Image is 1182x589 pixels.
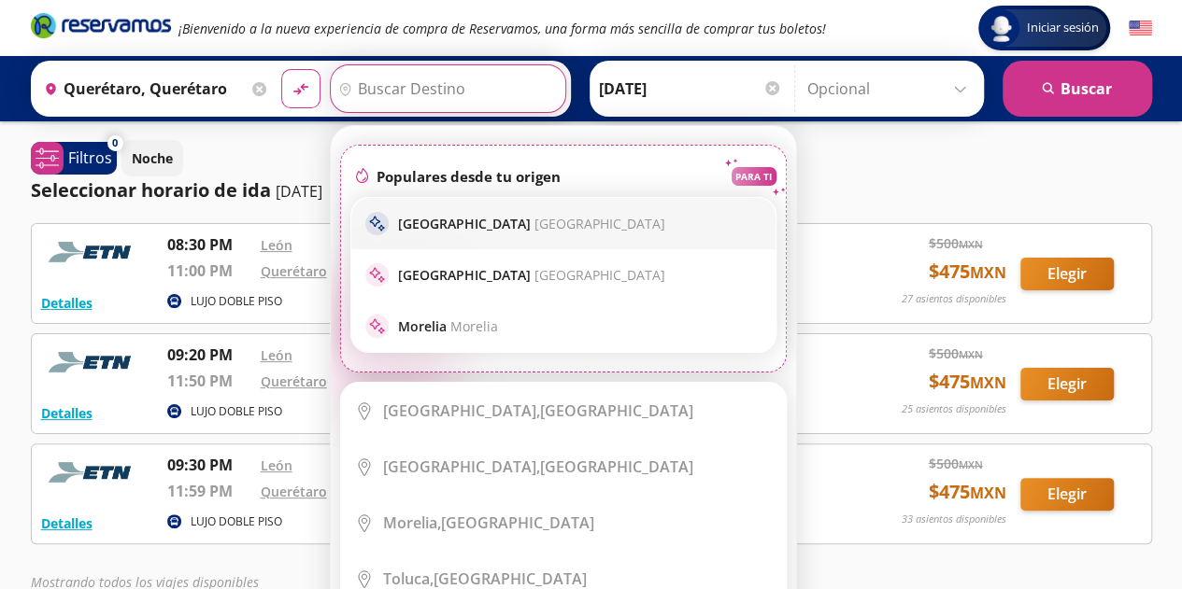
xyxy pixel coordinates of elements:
[383,512,594,533] div: [GEOGRAPHIC_DATA]
[261,346,292,364] a: León
[902,512,1006,527] p: 33 asientos disponibles
[41,454,144,491] img: RESERVAMOS
[383,456,693,477] div: [GEOGRAPHIC_DATA]
[1003,61,1152,117] button: Buscar
[398,215,665,232] p: [GEOGRAPHIC_DATA]
[167,233,251,256] p: 08:30 PM
[383,512,441,533] b: Morelia,
[970,483,1006,503] small: MXN
[929,478,1006,506] span: $ 475
[276,180,322,203] p: [DATE]
[1129,17,1152,40] button: English
[1020,478,1114,511] button: Elegir
[929,368,1006,396] span: $ 475
[970,262,1006,283] small: MXN
[261,483,327,500] a: Querétaro
[902,291,1006,307] p: 27 asientos disponibles
[929,258,1006,286] span: $ 475
[398,317,498,335] p: Morelia
[383,568,434,589] b: Toluca,
[599,65,782,112] input: Elegir Fecha
[132,148,173,168] p: Noche
[534,266,665,284] span: [GEOGRAPHIC_DATA]
[261,262,327,280] a: Querétaro
[383,456,540,477] b: [GEOGRAPHIC_DATA],
[1020,258,1114,290] button: Elegir
[929,344,983,363] span: $ 500
[450,317,498,335] span: Morelia
[112,135,118,151] span: 0
[121,140,183,176] button: Noche
[191,513,282,530] p: LUJO DOBLE PISO
[191,403,282,420] p: LUJO DOBLE PISO
[735,170,772,183] p: PARA TI
[331,65,561,112] input: Buscar Destino
[383,568,587,589] div: [GEOGRAPHIC_DATA]
[31,142,117,175] button: 0Filtros
[31,11,171,39] i: Brand Logo
[31,11,171,45] a: Brand Logo
[1019,19,1106,37] span: Iniciar sesión
[534,215,665,232] span: [GEOGRAPHIC_DATA]
[959,347,983,361] small: MXN
[41,293,93,313] button: Detalles
[377,167,561,186] p: Populares desde tu origen
[31,176,271,204] p: Seleccionar horario de ida
[178,20,826,37] em: ¡Bienvenido a la nueva experiencia de compra de Reservamos, una forma más sencilla de comprar tus...
[41,344,144,381] img: RESERVAMOS
[807,65,975,112] input: Opcional
[167,454,251,476] p: 09:30 PM
[929,454,983,473] span: $ 500
[929,233,983,253] span: $ 500
[41,233,144,271] img: RESERVAMOS
[398,266,665,284] p: [GEOGRAPHIC_DATA]
[383,400,693,421] div: [GEOGRAPHIC_DATA]
[167,370,251,392] p: 11:50 PM
[1020,368,1114,400] button: Elegir
[68,147,112,169] p: Filtros
[261,236,292,254] a: León
[36,65,248,112] input: Buscar Origen
[41,403,93,423] button: Detalles
[959,457,983,471] small: MXN
[959,237,983,251] small: MXN
[167,259,251,282] p: 11:00 PM
[191,293,282,310] p: LUJO DOBLE PISO
[383,400,540,421] b: [GEOGRAPHIC_DATA],
[167,344,251,366] p: 09:20 PM
[902,401,1006,417] p: 25 asientos disponibles
[970,372,1006,393] small: MXN
[41,513,93,533] button: Detalles
[261,372,327,390] a: Querétaro
[261,456,292,474] a: León
[167,480,251,502] p: 11:59 PM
